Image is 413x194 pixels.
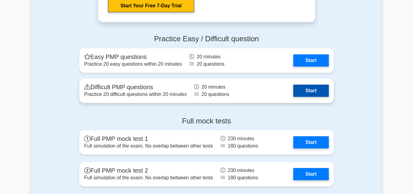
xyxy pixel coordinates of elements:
[293,136,329,148] a: Start
[79,35,334,43] h4: Practice Easy / Difficult question
[293,85,329,97] a: Start
[293,54,329,67] a: Start
[293,168,329,180] a: Start
[79,117,334,126] h4: Full mock tests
